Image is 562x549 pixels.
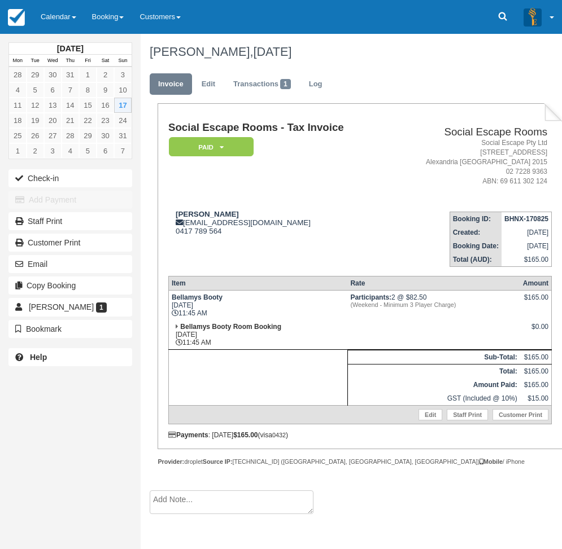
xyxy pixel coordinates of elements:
span: [PERSON_NAME] [29,302,94,311]
td: 2 @ $82.50 [347,290,520,320]
h2: Social Escape Rooms [393,126,547,138]
strong: BHNX-170825 [504,215,548,223]
strong: Participants [350,293,391,301]
a: 21 [62,113,79,128]
a: Staff Print [447,409,488,420]
button: Add Payment [8,191,132,209]
a: 5 [79,143,97,159]
th: Sub-Total: [347,350,520,364]
strong: [PERSON_NAME] [176,210,239,218]
strong: [DATE] [57,44,84,53]
a: 29 [79,128,97,143]
a: 16 [97,98,114,113]
a: Staff Print [8,212,132,230]
div: droplet [TECHNICAL_ID] ([GEOGRAPHIC_DATA], [GEOGRAPHIC_DATA], [GEOGRAPHIC_DATA]) / iPhone [158,458,562,466]
a: 2 [27,143,44,159]
th: Thu [62,55,79,67]
a: 12 [27,98,44,113]
button: Check-in [8,169,132,187]
strong: Mobile [480,458,503,465]
span: [DATE] [253,45,291,59]
a: 11 [9,98,27,113]
td: [DATE] [502,239,552,253]
button: Email [8,255,132,273]
a: Edit [419,409,442,420]
th: Total (AUD): [450,253,502,267]
b: Help [30,353,47,362]
a: 6 [44,82,62,98]
span: 1 [96,302,107,313]
td: GST (Included @ 10%) [347,392,520,406]
strong: $165.00 [233,431,258,439]
img: checkfront-main-nav-mini-logo.png [8,9,25,26]
th: Amount [520,276,552,290]
h1: Social Escape Rooms - Tax Invoice [168,122,389,134]
a: Customer Print [8,234,132,252]
a: 2 [97,67,114,82]
a: 14 [62,98,79,113]
a: 3 [44,143,62,159]
a: Invoice [150,73,192,95]
th: Booking Date: [450,239,502,253]
th: Amount Paid: [347,378,520,392]
a: Customer Print [493,409,548,420]
td: $165.00 [520,350,552,364]
a: 22 [79,113,97,128]
a: 3 [114,67,132,82]
td: [DATE] [502,226,552,239]
em: (Weekend - Minimum 3 Player Charge) [350,301,517,308]
a: 30 [97,128,114,143]
th: Created: [450,226,502,239]
h1: [PERSON_NAME], [150,45,554,59]
small: 0432 [272,432,286,438]
td: $165.00 [520,364,552,378]
a: 17 [114,98,132,113]
a: 4 [9,82,27,98]
a: 6 [97,143,114,159]
a: Help [8,348,132,366]
a: 1 [79,67,97,82]
strong: Payments [168,431,208,439]
a: 8 [79,82,97,98]
strong: Source IP: [203,458,233,465]
a: 15 [79,98,97,113]
a: 4 [62,143,79,159]
a: 18 [9,113,27,128]
th: Mon [9,55,27,67]
a: Transactions1 [225,73,299,95]
td: [DATE] 11:45 AM [168,290,347,320]
a: 19 [27,113,44,128]
span: 1 [280,79,291,89]
a: 28 [62,128,79,143]
th: Tue [27,55,44,67]
td: $15.00 [520,392,552,406]
th: Sat [97,55,114,67]
a: 28 [9,67,27,82]
a: 31 [62,67,79,82]
div: : [DATE] (visa ) [168,431,552,439]
th: Sun [114,55,132,67]
a: 27 [44,128,62,143]
td: [DATE] 11:45 AM [168,320,347,350]
a: Paid [168,137,250,157]
th: Rate [347,276,520,290]
a: [PERSON_NAME] 1 [8,298,132,316]
th: Fri [79,55,97,67]
th: Booking ID: [450,212,502,226]
button: Copy Booking [8,276,132,295]
th: Total: [347,364,520,378]
a: 5 [27,82,44,98]
td: $165.00 [520,378,552,392]
a: 1 [9,143,27,159]
a: Edit [193,73,224,95]
a: 26 [27,128,44,143]
div: $165.00 [523,293,548,310]
a: 10 [114,82,132,98]
a: 23 [97,113,114,128]
a: 24 [114,113,132,128]
img: A3 [524,8,542,26]
button: Bookmark [8,320,132,338]
a: 25 [9,128,27,143]
th: Wed [44,55,62,67]
strong: Provider: [158,458,184,465]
